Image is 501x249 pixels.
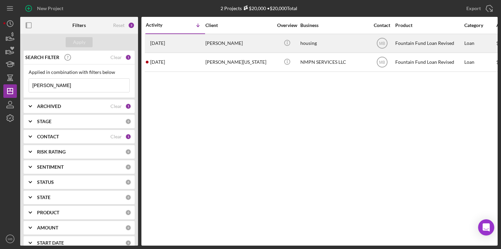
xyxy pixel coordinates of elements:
[300,34,368,52] div: housing
[300,23,368,28] div: Business
[3,232,17,246] button: MB
[478,219,494,236] div: Open Intercom Messenger
[379,60,385,65] text: MB
[395,23,463,28] div: Product
[395,34,463,52] div: Fountain Fund Loan Revised
[128,22,135,29] div: 3
[37,210,59,215] b: PRODUCT
[221,5,297,11] div: 2 Projects • $20,000 Total
[125,164,131,170] div: 0
[464,34,496,52] div: Loan
[150,40,165,46] time: 2025-08-25 19:53
[125,134,131,140] div: 1
[125,103,131,109] div: 1
[37,149,66,155] b: RISK RATING
[37,164,64,170] b: SENTIMENT
[37,104,61,109] b: ARCHIVED
[8,237,12,241] text: MB
[110,104,122,109] div: Clear
[29,70,130,75] div: Applied in combination with filters below
[125,149,131,155] div: 0
[37,119,52,124] b: STAGE
[125,240,131,246] div: 0
[125,118,131,124] div: 0
[20,2,70,15] button: New Project
[113,23,125,28] div: Reset
[37,134,59,139] b: CONTACT
[125,225,131,231] div: 0
[379,41,385,46] text: MB
[37,195,51,200] b: STATE
[464,23,496,28] div: Category
[205,23,273,28] div: Client
[37,179,54,185] b: STATUS
[125,54,131,60] div: 1
[37,240,64,246] b: START DATE
[369,23,395,28] div: Contact
[73,37,86,47] div: Apply
[66,37,93,47] button: Apply
[460,2,498,15] button: Export
[150,59,165,65] time: 2025-07-11 12:39
[125,179,131,185] div: 0
[125,194,131,200] div: 0
[110,134,122,139] div: Clear
[395,53,463,71] div: Fountain Fund Loan Revised
[146,22,175,28] div: Activity
[274,23,300,28] div: Overview
[466,2,481,15] div: Export
[110,55,122,60] div: Clear
[464,53,496,71] div: Loan
[205,34,273,52] div: [PERSON_NAME]
[37,225,58,230] b: AMOUNT
[300,53,368,71] div: NMPN SERVICES LLC
[125,210,131,216] div: 0
[242,5,266,11] div: $20,000
[25,55,59,60] b: SEARCH FILTER
[72,23,86,28] b: Filters
[37,2,63,15] div: New Project
[205,53,273,71] div: [PERSON_NAME][US_STATE]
